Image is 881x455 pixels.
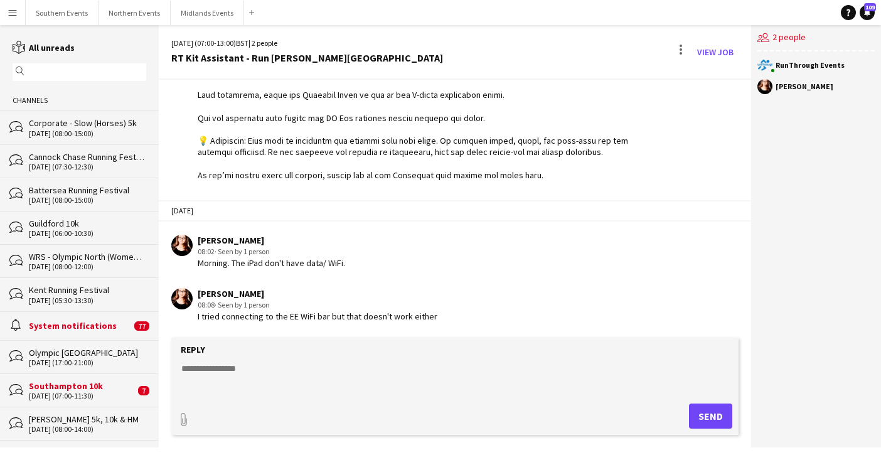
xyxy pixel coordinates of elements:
span: BST [236,38,248,48]
span: 77 [134,321,149,331]
button: Northern Events [99,1,171,25]
div: [DATE] (08:00-15:00) [29,196,146,205]
div: Olympic [GEOGRAPHIC_DATA] [29,347,146,358]
div: [DATE] (08:00-12:00) [29,262,146,271]
div: WRS - Olympic North (Women Only) [29,251,146,262]
div: [DATE] (07:00-11:30) [29,392,135,400]
span: 109 [864,3,876,11]
div: [DATE] (08:00-14:00) [29,425,146,434]
div: [PERSON_NAME] [776,83,833,90]
div: Southampton 10k [29,380,135,392]
div: [DATE] [159,200,751,222]
label: Reply [181,344,205,355]
span: · Seen by 1 person [215,247,270,256]
div: Morning. The iPad don't have data/ WiFi. [198,257,345,269]
div: RT Kit Assistant - Run [PERSON_NAME][GEOGRAPHIC_DATA] [171,52,443,63]
div: 08:08 [198,299,437,311]
button: Southern Events [26,1,99,25]
div: Kent Running Festival [29,284,146,296]
div: Corporate - Slow (Horses) 5k [29,117,146,129]
div: [DATE] (07:00-13:00) | 2 people [171,38,443,49]
span: · Seen by 1 person [215,300,270,309]
div: [PERSON_NAME] [198,288,437,299]
button: Send [689,404,732,429]
div: Cannock Chase Running Festival [29,151,146,163]
a: 109 [860,5,875,20]
div: [DATE] (17:00-21:00) [29,358,146,367]
div: 08:02 [198,246,345,257]
span: 7 [138,386,149,395]
div: [DATE] (07:30-12:30) [29,163,146,171]
button: Midlands Events [171,1,244,25]
div: [DATE] (05:30-13:30) [29,296,146,305]
a: View Job [692,42,739,62]
div: [DATE] (06:00-10:30) [29,229,146,238]
div: [PERSON_NAME] [198,235,345,246]
div: Battersea Running Festival [29,185,146,196]
div: Guildford 10k [29,218,146,229]
div: [DATE] (08:00-15:00) [29,129,146,138]
div: [PERSON_NAME] 5k, 10k & HM [29,414,146,425]
div: I tried connecting to the EE WiFi bar but that doesn't work either [198,311,437,322]
div: System notifications [29,320,131,331]
div: 2 people [757,25,875,51]
a: All unreads [13,42,75,53]
div: RunThrough Events [776,62,845,69]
